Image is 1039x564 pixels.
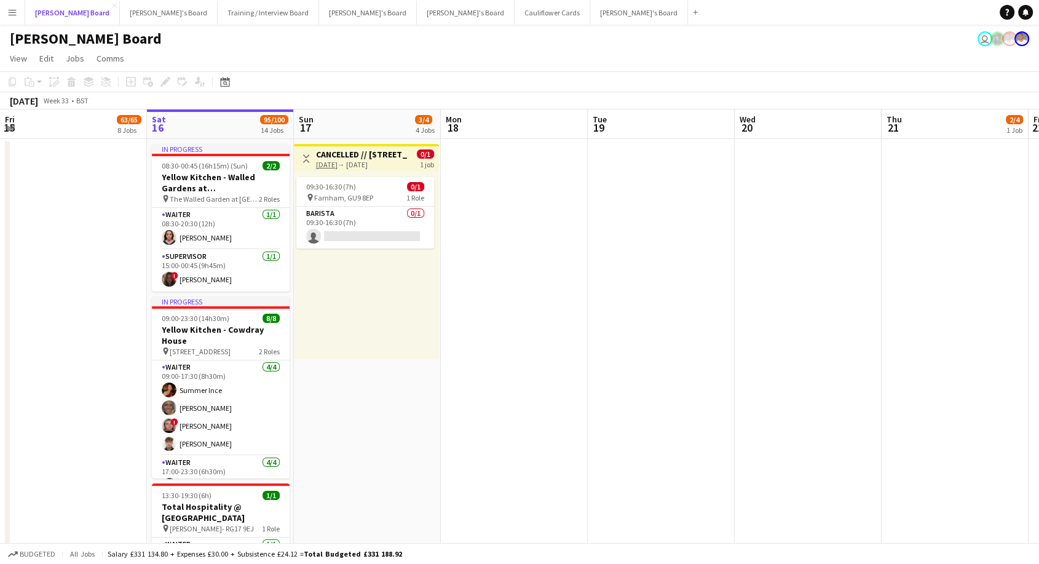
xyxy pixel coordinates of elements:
h3: Yellow Kitchen - Walled Gardens at [GEOGRAPHIC_DATA] [152,172,290,194]
span: 21 [885,121,902,135]
div: In progress [152,296,290,306]
div: In progress [152,144,290,154]
span: Thu [887,114,902,125]
div: 1 job [420,159,434,169]
span: 15 [3,121,15,135]
span: 08:30-00:45 (16h15m) (Sun) [162,161,248,170]
div: 14 Jobs [261,125,288,135]
app-user-avatar: Jakub Zalibor [1002,31,1017,46]
span: ! [171,272,178,279]
div: 1 Job [1006,125,1022,135]
app-card-role: Waiter1/108:30-20:30 (12h)[PERSON_NAME] [152,208,290,250]
span: 19 [591,121,607,135]
app-user-avatar: Jakub Zalibor [1014,31,1029,46]
h3: Total Hospitality @ [GEOGRAPHIC_DATA] [152,501,290,523]
h3: Yellow Kitchen - Cowdray House [152,324,290,346]
span: 95/100 [260,115,288,124]
button: [PERSON_NAME]'s Board [120,1,218,25]
a: Edit [34,50,58,66]
button: [PERSON_NAME]'s Board [417,1,515,25]
span: The Walled Garden at [GEOGRAPHIC_DATA] [170,194,259,204]
span: Budgeted [20,550,55,558]
span: Total Budgeted £331 188.92 [304,549,402,558]
span: 13:30-19:30 (6h) [162,491,211,500]
span: View [10,53,27,64]
button: [PERSON_NAME]'s Board [319,1,417,25]
button: [PERSON_NAME]'s Board [590,1,688,25]
span: 3/4 [415,115,432,124]
span: 09:00-23:30 (14h30m) [162,314,229,323]
button: Cauliflower Cards [515,1,590,25]
span: Wed [740,114,756,125]
span: Comms [97,53,124,64]
span: 09:30-16:30 (7h) [306,182,356,191]
span: 0/1 [417,149,434,159]
div: 4 Jobs [416,125,435,135]
span: 18 [444,121,462,135]
h3: CANCELLED // [STREET_ADDRESS] [316,149,408,160]
span: 2/2 [263,161,280,170]
div: [DATE] [10,95,38,107]
span: Farnham, GU9 8EP [314,193,373,202]
app-user-avatar: Kathryn Davies [978,31,992,46]
span: 16 [150,121,166,135]
span: Week 33 [41,96,71,105]
span: 63/65 [117,115,141,124]
span: Sun [299,114,314,125]
app-card-role: Waiter4/409:00-17:30 (8h30m)Summer Ince[PERSON_NAME]![PERSON_NAME][PERSON_NAME] [152,360,290,456]
span: 2/4 [1006,115,1023,124]
span: 1 Role [406,193,424,202]
app-job-card: 09:30-16:30 (7h)0/1 Farnham, GU9 8EP1 RoleBarista0/109:30-16:30 (7h) [296,177,434,248]
span: 1/1 [263,491,280,500]
span: 2 Roles [259,347,280,356]
span: [STREET_ADDRESS] [170,347,231,356]
app-user-avatar: Dean Manyonga [990,31,1005,46]
span: Edit [39,53,53,64]
span: 0/1 [407,182,424,191]
a: View [5,50,32,66]
tcxspan: Call 17-08-2025 via 3CX [316,160,338,169]
span: 8/8 [263,314,280,323]
h1: [PERSON_NAME] Board [10,30,162,48]
div: 8 Jobs [117,125,141,135]
div: → [DATE] [316,160,408,169]
app-job-card: In progress09:00-23:30 (14h30m)8/8Yellow Kitchen - Cowdray House [STREET_ADDRESS]2 RolesWaiter4/4... [152,296,290,479]
span: ! [171,418,178,426]
span: 1 Role [262,524,280,533]
button: Training / Interview Board [218,1,319,25]
span: 2 Roles [259,194,280,204]
a: Jobs [61,50,89,66]
a: Comms [92,50,129,66]
div: BST [76,96,89,105]
span: 20 [738,121,756,135]
button: [PERSON_NAME] Board [25,1,120,25]
app-card-role: Barista0/109:30-16:30 (7h) [296,207,434,248]
app-card-role: Waiter4/417:00-23:30 (6h30m) [152,456,290,551]
app-card-role: Supervisor1/115:00-00:45 (9h45m)![PERSON_NAME] [152,250,290,292]
app-job-card: In progress08:30-00:45 (16h15m) (Sun)2/2Yellow Kitchen - Walled Gardens at [GEOGRAPHIC_DATA] The ... [152,144,290,292]
span: Tue [593,114,607,125]
span: [PERSON_NAME]- RG17 9EJ [170,524,254,533]
button: Budgeted [6,547,57,561]
span: All jobs [68,549,97,558]
span: 17 [297,121,314,135]
span: Jobs [66,53,84,64]
span: Mon [446,114,462,125]
span: Fri [5,114,15,125]
span: Sat [152,114,166,125]
div: Salary £331 134.80 + Expenses £30.00 + Subsistence £24.12 = [108,549,402,558]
